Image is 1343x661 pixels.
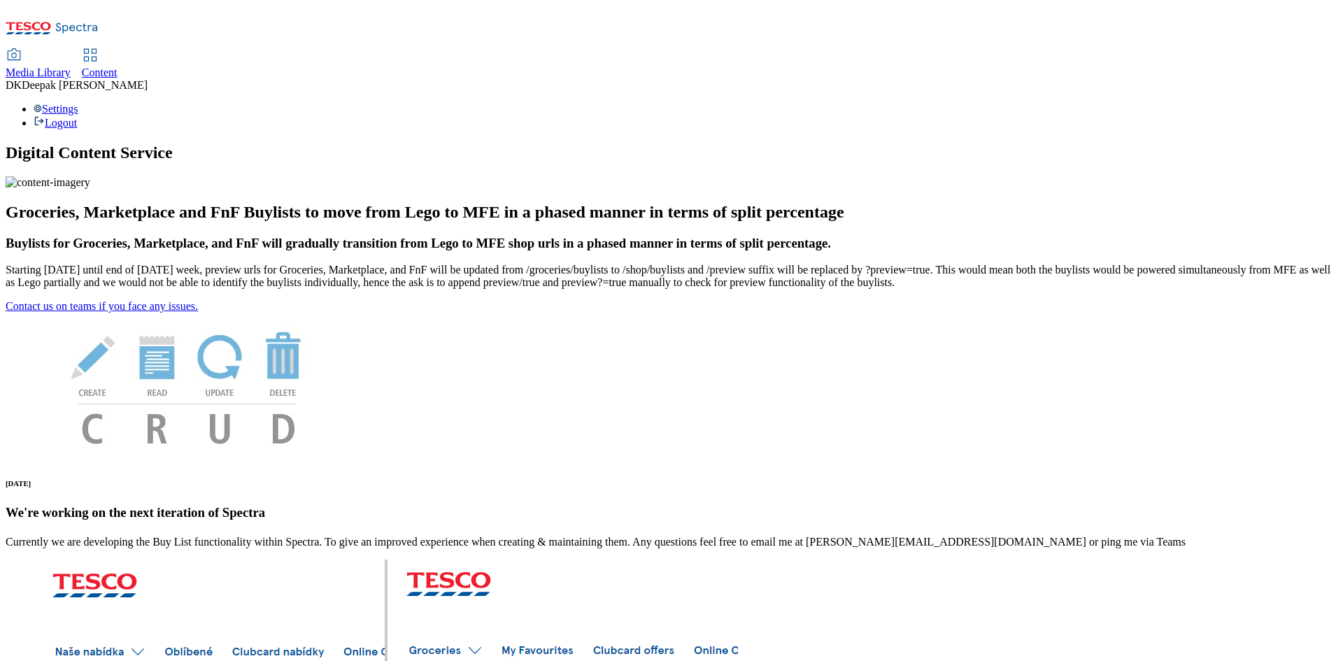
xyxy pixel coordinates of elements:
[6,536,1337,548] p: Currently we are developing the Buy List functionality within Spectra. To give an improved experi...
[34,103,78,115] a: Settings
[34,117,77,129] a: Logout
[6,143,1337,162] h1: Digital Content Service
[6,79,22,91] span: DK
[6,300,198,312] a: Contact us on teams if you face any issues.
[6,50,71,79] a: Media Library
[6,505,1337,520] h3: We're working on the next iteration of Spectra
[6,479,1337,488] h6: [DATE]
[82,50,118,79] a: Content
[6,66,71,78] span: Media Library
[82,66,118,78] span: Content
[22,79,148,91] span: Deepak [PERSON_NAME]
[6,203,1337,222] h2: Groceries, Marketplace and FnF Buylists to move from Lego to MFE in a phased manner in terms of s...
[6,176,90,189] img: content-imagery
[6,236,1337,251] h3: Buylists for Groceries, Marketplace, and FnF will gradually transition from Lego to MFE shop urls...
[6,313,369,459] img: News Image
[6,264,1337,289] p: Starting [DATE] until end of [DATE] week, preview urls for Groceries, Marketplace, and FnF will b...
